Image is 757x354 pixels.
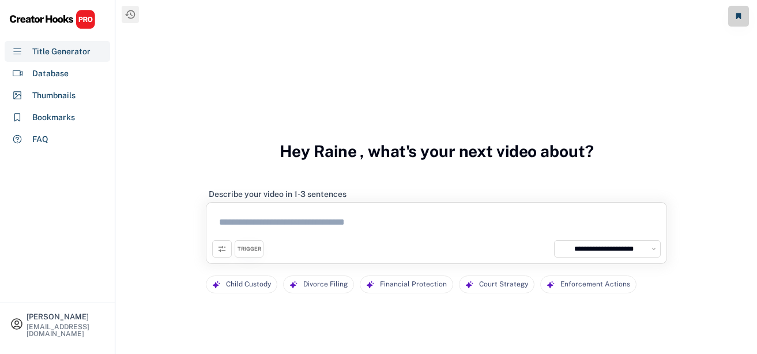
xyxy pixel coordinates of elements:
div: Financial Protection [380,276,447,293]
div: Child Custody [226,276,271,293]
div: Thumbnails [32,90,76,102]
div: TRIGGER [238,245,261,253]
div: [EMAIL_ADDRESS][DOMAIN_NAME] [27,323,105,337]
div: Title Generator [32,46,91,58]
h3: Hey Raine , what's your next video about? [280,129,594,173]
div: FAQ [32,133,48,146]
div: Database [32,68,69,80]
div: Enforcement Actions [560,276,630,293]
div: Court Strategy [479,276,528,293]
div: Divorce Filing [303,276,348,293]
div: Describe your video in 1-3 sentences [209,189,347,199]
img: CHPRO%20Logo.svg [9,9,96,29]
img: yH5BAEAAAAALAAAAAABAAEAAAIBRAA7 [558,244,568,254]
div: [PERSON_NAME] [27,313,105,321]
div: Bookmarks [32,111,75,124]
